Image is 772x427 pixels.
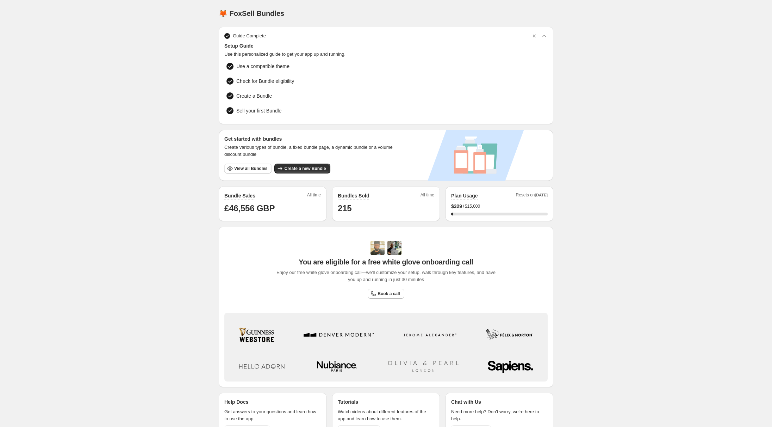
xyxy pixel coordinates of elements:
span: You are eligible for a free white glove onboarding call [299,258,473,266]
span: Create various types of bundle, a fixed bundle page, a dynamic bundle or a volume discount bundle [224,144,399,158]
span: Use this personalized guide to get your app up and running. [224,51,548,58]
span: Sell your first Bundle [236,107,281,114]
p: Need more help? Don't worry, we're here to help. [451,408,548,422]
span: Resets on [516,192,548,200]
img: Adi [371,241,385,255]
button: View all Bundles [224,164,272,173]
span: Create a Bundle [236,92,272,99]
span: Check for Bundle eligibility [236,78,294,85]
span: Book a call [378,291,400,297]
p: Watch videos about different features of the app and learn how to use them. [338,408,434,422]
span: [DATE] [535,193,548,197]
span: Use a compatible theme [236,63,289,70]
h1: 215 [338,203,434,214]
h3: Get started with bundles [224,135,399,142]
p: Tutorials [338,398,358,405]
h1: £46,556 GBP [224,203,321,214]
span: All time [421,192,434,200]
img: Prakhar [387,241,401,255]
span: $ 329 [451,203,462,210]
div: / [451,203,548,210]
h2: Bundles Sold [338,192,369,199]
span: Create a new Bundle [284,166,326,171]
span: View all Bundles [234,166,267,171]
span: Guide Complete [233,32,266,39]
span: $15,000 [465,203,480,209]
h2: Bundle Sales [224,192,255,199]
button: Create a new Bundle [274,164,330,173]
span: Setup Guide [224,42,548,49]
span: Enjoy our free white glove onboarding call—we'll customize your setup, walk through key features,... [273,269,499,283]
h2: Plan Usage [451,192,478,199]
span: All time [307,192,321,200]
h1: 🦊 FoxSell Bundles [219,9,284,18]
p: Get answers to your questions and learn how to use the app. [224,408,321,422]
p: Help Docs [224,398,248,405]
p: Chat with Us [451,398,481,405]
a: Book a call [368,289,404,299]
